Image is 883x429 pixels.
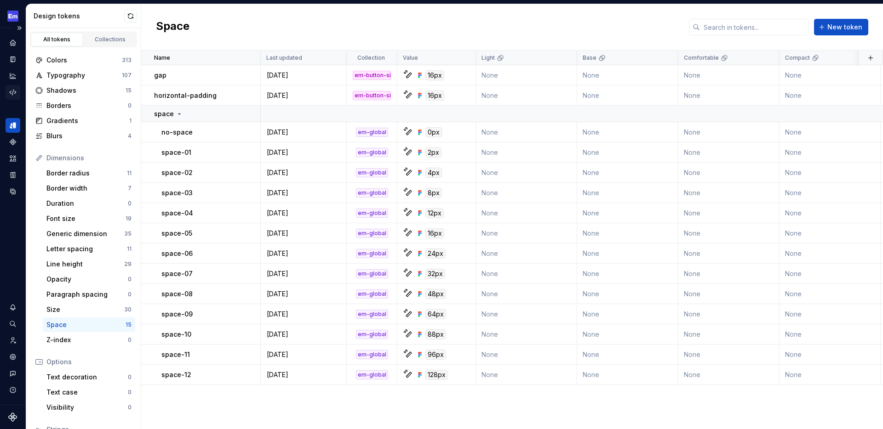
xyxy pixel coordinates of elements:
td: None [678,284,780,304]
span: New token [827,23,862,32]
a: Z-index0 [43,333,135,347]
a: Space15 [43,317,135,332]
div: 0 [128,336,132,344]
div: Border width [46,184,128,193]
div: em-global [356,289,388,299]
a: Letter spacing11 [43,242,135,256]
div: Code automation [6,85,20,100]
td: None [780,85,881,106]
div: Collections [87,36,133,43]
td: None [780,203,881,223]
div: 0 [128,102,132,109]
td: None [678,324,780,344]
a: Font size19 [43,211,135,226]
p: Collection [357,54,385,62]
p: gap [154,71,166,80]
td: None [780,163,881,183]
div: 48px [425,289,446,299]
td: None [678,203,780,223]
div: Analytics [6,68,20,83]
p: space-08 [161,289,193,299]
a: Storybook stories [6,168,20,182]
div: Font size [46,214,126,223]
div: em-global [356,310,388,319]
td: None [577,183,678,203]
div: Text decoration [46,373,128,382]
td: None [577,284,678,304]
td: None [577,163,678,183]
td: None [780,365,881,385]
a: Typography107 [32,68,135,83]
div: [DATE] [261,289,346,299]
div: 64px [425,309,446,319]
div: Opacity [46,275,128,284]
div: [DATE] [261,91,346,100]
p: Last updated [266,54,302,62]
div: 15 [126,321,132,328]
p: Light [482,54,495,62]
div: 30 [124,306,132,313]
div: Design tokens [34,11,124,21]
div: [DATE] [261,71,346,80]
button: Expand sidebar [13,22,26,34]
h2: Space [156,19,189,35]
p: space-03 [161,188,193,198]
div: All tokens [34,36,80,43]
a: Border width7 [43,181,135,196]
p: Compact [785,54,810,62]
div: 96px [425,350,446,360]
td: None [577,65,678,85]
td: None [577,223,678,243]
div: 0px [425,127,442,137]
div: Text case [46,388,128,397]
div: 313 [122,56,132,64]
div: Home [6,35,20,50]
div: Z-index [46,335,128,344]
td: None [577,85,678,106]
p: space-09 [161,310,193,319]
div: em-button-size [353,71,391,80]
p: space [154,109,174,119]
td: None [678,344,780,365]
td: None [577,324,678,344]
div: [DATE] [261,209,346,218]
div: Invite team [6,333,20,348]
div: Line height [46,260,124,269]
p: space-10 [161,330,191,339]
p: space-04 [161,209,193,218]
div: [DATE] [261,188,346,198]
button: New token [814,19,868,35]
div: 29 [124,260,132,268]
td: None [780,223,881,243]
div: 1 [129,117,132,124]
a: Supernova Logo [8,412,17,422]
div: Shadows [46,86,126,95]
div: Gradients [46,116,129,125]
div: 0 [128,404,132,411]
td: None [678,65,780,85]
a: Blurs4 [32,129,135,143]
td: None [780,243,881,264]
div: em-global [356,350,388,359]
div: [DATE] [261,310,346,319]
p: Base [583,54,596,62]
div: Space [46,320,126,329]
div: 0 [128,373,132,381]
div: em-global [356,148,388,157]
div: Assets [6,151,20,166]
div: Paragraph spacing [46,290,128,299]
div: [DATE] [261,168,346,177]
div: em-global [356,128,388,137]
td: None [476,122,577,142]
td: None [780,284,881,304]
td: None [476,142,577,163]
a: Line height29 [43,257,135,271]
td: None [577,203,678,223]
td: None [476,203,577,223]
td: None [476,344,577,365]
div: Letter spacing [46,244,127,254]
a: Data sources [6,184,20,199]
td: None [678,264,780,284]
p: space-01 [161,148,191,157]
